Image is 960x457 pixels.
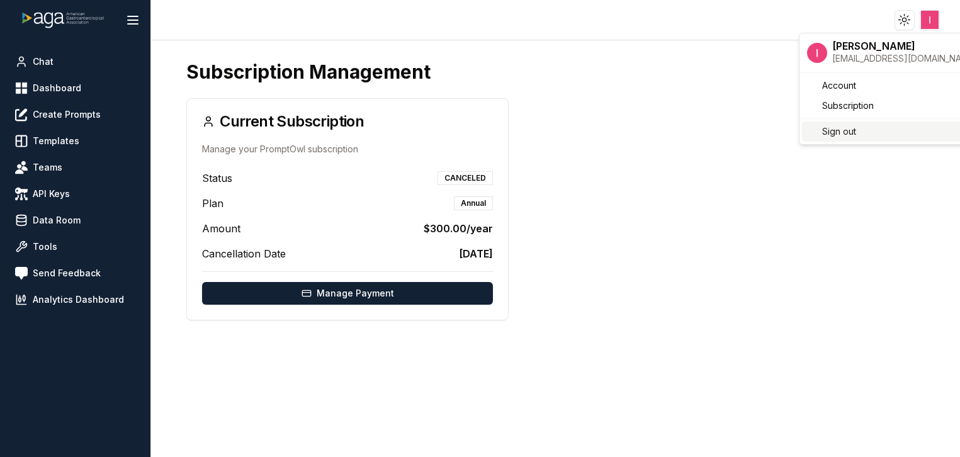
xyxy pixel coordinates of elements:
span: Sign out [822,125,856,138]
span: Subscription [822,99,874,112]
img: ACg8ocLcalYY8KTZ0qfGg_JirqB37-qlWKk654G7IdWEKZx1cb7MQQ=s96-c [807,43,827,63]
span: Account [822,79,856,92]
